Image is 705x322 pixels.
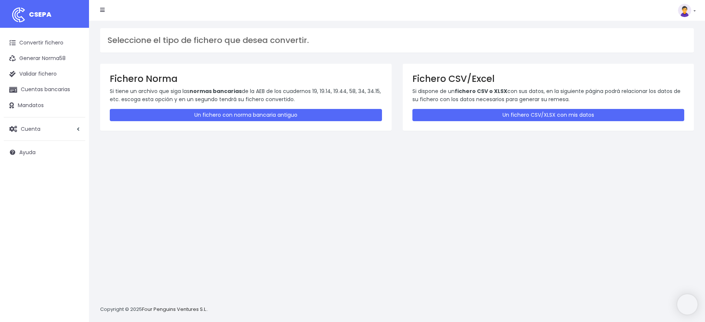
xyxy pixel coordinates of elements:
a: Cuenta [4,121,85,137]
span: Ayuda [19,149,36,156]
a: Un fichero CSV/XLSX con mis datos [412,109,685,121]
strong: normas bancarias [190,87,242,95]
h3: Fichero Norma [110,73,382,84]
img: logo [9,6,28,24]
a: Mandatos [4,98,85,113]
a: Generar Norma58 [4,51,85,66]
a: Convertir fichero [4,35,85,51]
a: Validar fichero [4,66,85,82]
a: Cuentas bancarias [4,82,85,97]
a: Un fichero con norma bancaria antiguo [110,109,382,121]
strong: fichero CSV o XLSX [455,87,507,95]
h3: Seleccione el tipo de fichero que desea convertir. [108,36,686,45]
p: Copyright © 2025 . [100,306,208,313]
span: CSEPA [29,10,52,19]
img: profile [678,4,691,17]
a: Ayuda [4,145,85,160]
a: Four Penguins Ventures S.L. [142,306,207,313]
span: Cuenta [21,125,40,132]
p: Si tiene un archivo que siga las de la AEB de los cuadernos 19, 19.14, 19.44, 58, 34, 34.15, etc.... [110,87,382,104]
h3: Fichero CSV/Excel [412,73,685,84]
p: Si dispone de un con sus datos, en la siguiente página podrá relacionar los datos de su fichero c... [412,87,685,104]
